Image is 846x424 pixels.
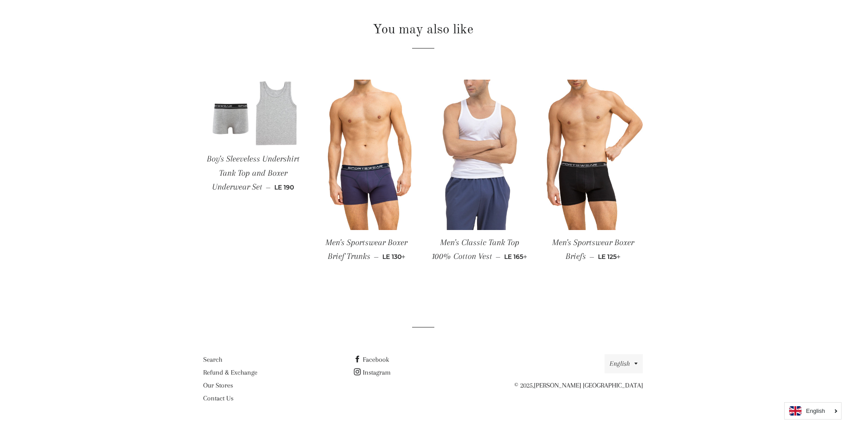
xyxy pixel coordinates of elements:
span: Men's Sportswear Boxer Briefs [552,238,634,261]
button: English [605,354,643,373]
span: Boy's Sleeveless Undershirt Tank Top and Boxer Underwear Set [207,154,300,192]
a: Facebook [354,355,389,363]
a: Our Stores [203,381,233,389]
span: LE 125 [598,253,621,261]
a: [PERSON_NAME] [GEOGRAPHIC_DATA] [534,381,643,389]
a: Men's Sportswear Boxer Brief Trunks — LE 130 [317,230,417,270]
a: Refund & Exchange [203,368,257,376]
span: Men's Sportswear Boxer Brief Trunks [325,238,407,261]
a: Men's Sportswear Boxer Briefs — LE 125 [543,230,643,270]
a: Search [203,355,222,363]
p: © 2025, [505,380,643,391]
i: English [806,408,825,414]
a: Contact Us [203,394,233,402]
span: Men's Classic Tank Top 100% Cotton Vest [432,238,519,261]
h2: You may also like [203,20,643,39]
span: — [374,253,379,261]
span: — [266,183,271,191]
span: LE 130 [382,253,405,261]
a: Boy's Sleeveless Undershirt Tank Top and Boxer Underwear Set — LE 190 [203,146,303,200]
a: Instagram [354,368,391,376]
span: LE 190 [274,183,294,191]
span: LE 165 [504,253,527,261]
a: Men's Classic Tank Top 100% Cotton Vest — LE 165 [430,230,530,270]
a: English [789,406,837,416]
span: — [589,253,594,261]
span: — [496,253,501,261]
